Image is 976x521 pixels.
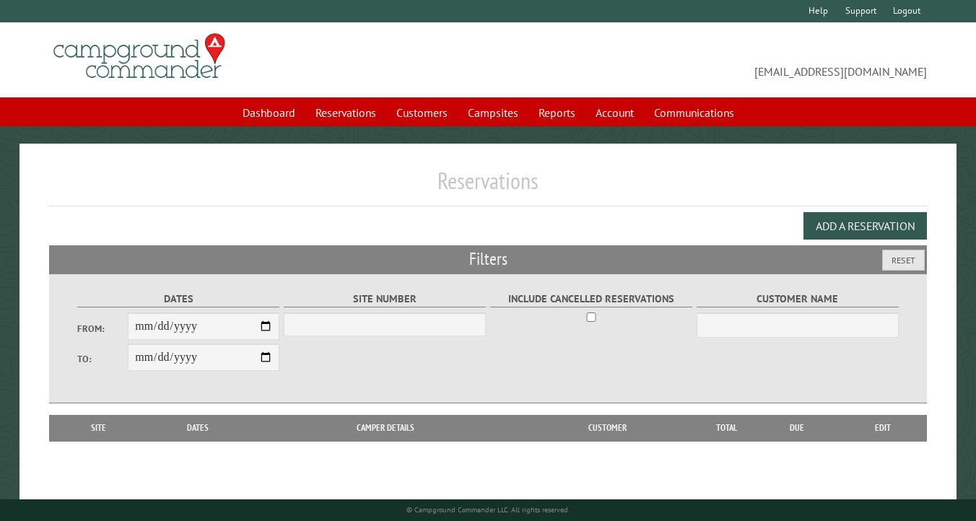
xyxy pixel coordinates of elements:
[77,352,128,366] label: To:
[56,415,142,441] th: Site
[882,250,925,271] button: Reset
[141,415,254,441] th: Dates
[406,505,570,515] small: © Campground Commander LLC. All rights reserved.
[517,415,698,441] th: Customer
[254,415,516,441] th: Camper Details
[530,99,584,126] a: Reports
[459,99,527,126] a: Campsites
[698,415,756,441] th: Total
[388,99,456,126] a: Customers
[756,415,839,441] th: Due
[49,245,928,273] h2: Filters
[284,291,486,307] label: Site Number
[838,415,927,441] th: Edit
[587,99,642,126] a: Account
[307,99,385,126] a: Reservations
[645,99,743,126] a: Communications
[77,322,128,336] label: From:
[490,291,692,307] label: Include Cancelled Reservations
[488,40,927,80] span: [EMAIL_ADDRESS][DOMAIN_NAME]
[234,99,304,126] a: Dashboard
[49,28,230,84] img: Campground Commander
[49,167,928,206] h1: Reservations
[697,291,899,307] label: Customer Name
[77,291,279,307] label: Dates
[803,212,927,240] button: Add a Reservation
